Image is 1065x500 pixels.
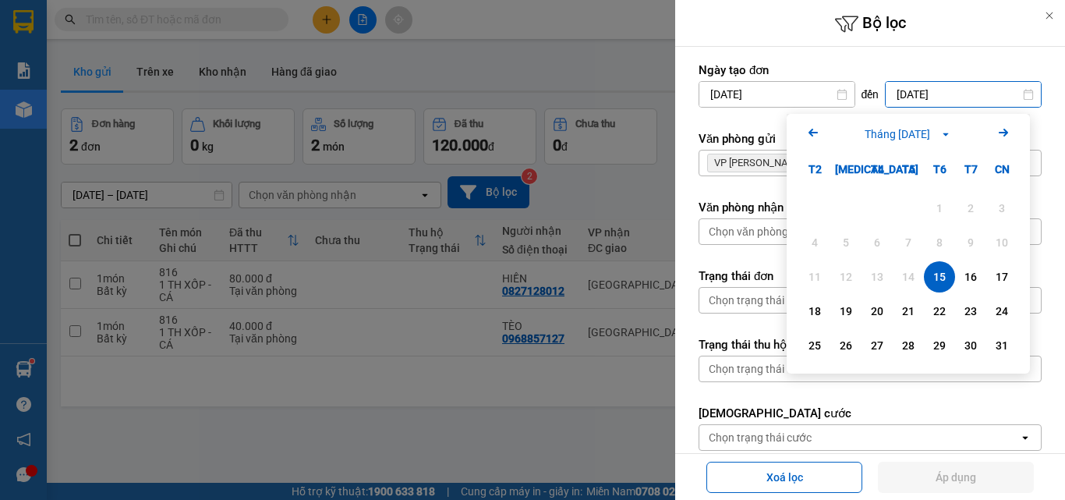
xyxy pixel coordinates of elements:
div: Not available. Thứ Năm, tháng 08 7 2025. [893,227,924,258]
div: 8 [929,233,950,252]
div: 12 [835,268,857,286]
div: Choose Thứ Bảy, tháng 08 30 2025. It's available. [955,330,986,361]
input: Select a date. [886,82,1041,107]
div: 26 [835,336,857,355]
div: Not available. Thứ Tư, tháng 08 6 2025. [862,227,893,258]
button: Xoá lọc [706,462,862,493]
div: Choose Thứ Ba, tháng 08 19 2025. It's available. [830,296,862,327]
div: 3 [991,199,1013,218]
div: 4 [804,233,826,252]
div: Choose Thứ Ba, tháng 08 26 2025. It's available. [830,330,862,361]
b: GỬI : VP [PERSON_NAME] [7,98,260,123]
div: 14 [897,268,919,286]
span: VP Phan Rí [714,157,804,169]
div: [MEDICAL_DATA] [830,154,862,185]
button: Áp dụng [878,462,1034,493]
div: 22 [929,302,950,321]
div: CN [986,154,1017,185]
div: Not available. Thứ Bảy, tháng 08 9 2025. [955,227,986,258]
div: T5 [893,154,924,185]
div: Choose Thứ Sáu, tháng 08 22 2025. It's available. [924,296,955,327]
h6: Bộ lọc [675,12,1065,36]
div: Choose Thứ Hai, tháng 08 18 2025. It's available. [799,296,830,327]
div: Not available. Thứ Hai, tháng 08 4 2025. [799,227,830,258]
div: Choose Thứ Sáu, tháng 08 29 2025. It's available. [924,330,955,361]
div: 25 [804,336,826,355]
div: Choose Thứ Bảy, tháng 08 16 2025. It's available. [955,261,986,293]
div: Choose Thứ Năm, tháng 08 28 2025. It's available. [893,330,924,361]
b: [PERSON_NAME] [90,10,221,30]
div: Not available. Thứ Tư, tháng 08 13 2025. [862,261,893,293]
div: 6 [866,233,888,252]
svg: Arrow Right [994,123,1013,142]
div: T7 [955,154,986,185]
button: Next month. [994,123,1013,144]
div: 30 [960,336,982,355]
div: 18 [804,302,826,321]
div: 29 [929,336,950,355]
input: Select a date. [699,82,854,107]
div: 13 [866,268,888,286]
div: Choose Thứ Tư, tháng 08 20 2025. It's available. [862,296,893,327]
div: 5 [835,233,857,252]
div: 21 [897,302,919,321]
div: Not available. Chủ Nhật, tháng 08 3 2025. [986,193,1017,224]
svg: Arrow Left [804,123,823,142]
div: Choose Thứ Năm, tháng 08 21 2025. It's available. [893,296,924,327]
label: Ngày tạo đơn [699,62,1042,78]
div: Not available. Thứ Bảy, tháng 08 2 2025. [955,193,986,224]
div: 27 [866,336,888,355]
label: Trạng thái thu hộ [699,337,1042,353]
div: T4 [862,154,893,185]
svg: open [1019,431,1031,444]
li: 01 [PERSON_NAME] [7,34,297,54]
div: 10 [991,233,1013,252]
div: 23 [960,302,982,321]
div: 24 [991,302,1013,321]
label: Trạng thái đơn [699,268,1042,284]
div: Choose Chủ Nhật, tháng 08 17 2025. It's available. [986,261,1017,293]
button: Tháng [DATE] [860,126,957,143]
div: Choose Thứ Hai, tháng 08 25 2025. It's available. [799,330,830,361]
div: Choose Thứ Bảy, tháng 08 23 2025. It's available. [955,296,986,327]
div: 17 [991,268,1013,286]
div: Not available. Thứ Sáu, tháng 08 1 2025. [924,193,955,224]
label: [DEMOGRAPHIC_DATA] cước [699,406,1042,421]
div: 9 [960,233,982,252]
div: Choose Chủ Nhật, tháng 08 31 2025. It's available. [986,330,1017,361]
div: 16 [960,268,982,286]
div: 2 [960,199,982,218]
span: phone [90,57,102,69]
div: 15 [929,268,950,286]
li: 02523854854 [7,54,297,73]
div: T2 [799,154,830,185]
div: Choose Chủ Nhật, tháng 08 24 2025. It's available. [986,296,1017,327]
div: 1 [929,199,950,218]
div: Selected. Thứ Sáu, tháng 08 15 2025. It's available. [924,261,955,293]
div: Not available. Thứ Ba, tháng 08 5 2025. [830,227,862,258]
div: Chọn trạng thái [709,293,784,308]
div: 20 [866,302,888,321]
div: 31 [991,336,1013,355]
div: T6 [924,154,955,185]
div: Not available. Thứ Sáu, tháng 08 8 2025. [924,227,955,258]
div: Calendar. [787,114,1030,374]
span: environment [90,37,102,50]
div: Not available. Chủ Nhật, tháng 08 10 2025. [986,227,1017,258]
button: Previous month. [804,123,823,144]
div: Not available. Thứ Ba, tháng 08 12 2025. [830,261,862,293]
div: 19 [835,302,857,321]
div: Choose Thứ Tư, tháng 08 27 2025. It's available. [862,330,893,361]
div: 11 [804,268,826,286]
label: Văn phòng gửi [699,131,1042,147]
div: 28 [897,336,919,355]
div: Chọn văn phòng [709,224,788,239]
div: Chọn trạng thái cước [709,430,812,445]
img: logo.jpg [7,7,85,85]
div: 7 [897,233,919,252]
label: Văn phòng nhận [699,200,1042,215]
div: Chọn trạng thái [709,361,784,377]
div: Not available. Thứ Năm, tháng 08 14 2025. [893,261,924,293]
span: đến [862,87,879,102]
div: Not available. Thứ Hai, tháng 08 11 2025. [799,261,830,293]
